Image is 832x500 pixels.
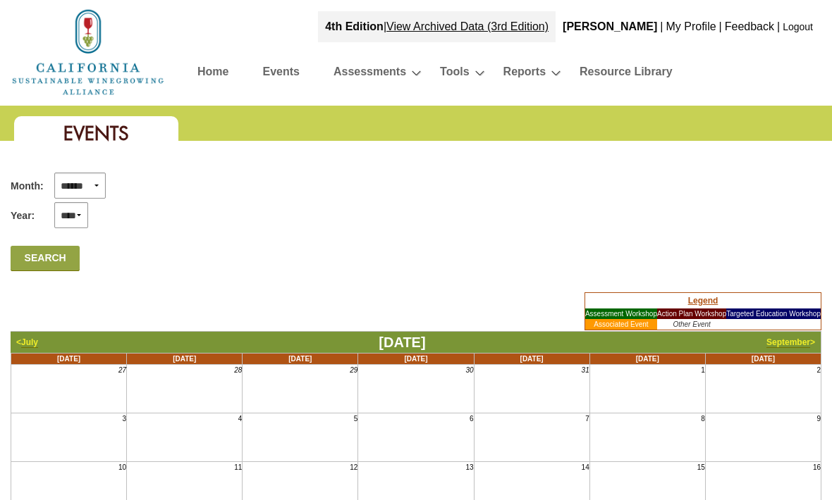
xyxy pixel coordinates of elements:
[318,11,556,42] div: |
[197,62,228,87] a: Home
[580,62,673,87] a: Resource Library
[386,20,549,32] a: View Archived Data (3rd Edition)
[659,11,664,42] div: |
[357,462,473,473] td: 13
[766,337,810,348] a: September
[776,11,781,42] div: |
[563,20,657,32] b: [PERSON_NAME]
[357,353,473,365] td: [DATE]
[589,462,705,473] td: 15
[11,353,126,365] td: [DATE]
[725,20,774,32] a: Feedback
[440,62,469,87] a: Tools
[242,462,357,473] td: 12
[126,365,242,375] td: 28
[242,413,357,424] td: 5
[126,353,242,365] td: [DATE]
[705,353,821,365] td: [DATE]
[126,462,242,473] td: 11
[242,353,357,365] td: [DATE]
[357,365,473,375] td: 30
[11,208,35,223] span: Year:
[11,7,166,97] img: logo_cswa2x.png
[705,462,821,473] td: 16
[334,62,406,87] a: Assessments
[718,11,723,42] div: |
[726,308,821,319] td: Targeted Education Workshop
[11,246,80,271] a: Search
[11,462,126,473] td: 10
[585,293,821,309] td: Legend
[474,413,589,424] td: 7
[126,413,242,424] td: 4
[585,319,657,330] td: Associated Event
[44,332,761,353] td: [DATE]
[657,308,726,319] td: Action Plan Workshop
[666,20,716,32] a: My Profile
[474,365,589,375] td: 31
[63,121,129,146] span: Events
[474,462,589,473] td: 14
[705,365,821,375] td: 2
[705,413,821,424] td: 9
[325,20,384,32] strong: 4th Edition
[21,337,38,348] a: July
[262,62,299,87] a: Events
[11,365,126,375] td: 27
[585,308,657,319] td: Assessment Workshop
[11,45,166,57] a: Home
[589,413,705,424] td: 8
[783,21,813,32] a: Logout
[11,179,44,194] span: Month:
[242,365,357,375] td: 29
[474,353,589,365] td: [DATE]
[357,413,473,424] td: 6
[657,319,726,330] td: Other Event
[589,353,705,365] td: [DATE]
[11,332,44,353] td: <
[589,365,705,375] td: 1
[503,62,546,87] a: Reports
[11,413,126,424] td: 3
[761,332,821,353] td: >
